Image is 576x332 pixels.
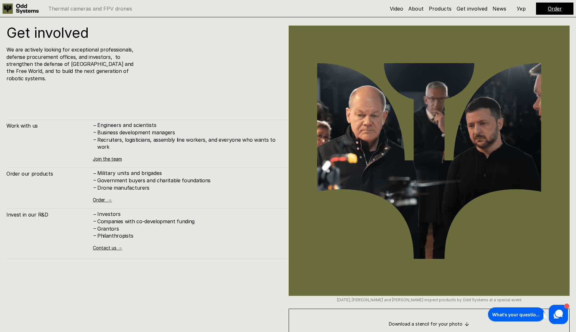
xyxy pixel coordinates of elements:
[6,122,93,129] h4: Work with us
[408,5,424,12] a: About
[93,232,96,239] h4: –
[97,225,281,232] h4: Grantors
[6,26,199,40] h1: Get involved
[93,211,96,218] h4: –
[97,129,281,136] h4: Business development managers
[97,211,281,217] p: Investors
[93,245,122,250] a: Contact us →
[93,197,112,202] a: Order →
[486,303,570,326] iframe: HelpCrunch
[93,170,96,177] h4: –
[97,177,281,184] h4: Government buyers and charitable foundations
[429,5,452,12] a: Products
[464,321,469,327] img: download icon
[390,5,403,12] a: Video
[97,232,281,239] h4: Philanthropists
[93,184,96,191] h4: –
[97,184,281,191] h4: Drone manufacturers
[289,298,570,302] p: [DATE], [PERSON_NAME] and [PERSON_NAME] inspect products by Odd Systems at a special event
[6,211,93,218] h4: Invest in our R&D
[97,136,281,151] h4: Recruiters, logisticians, assembly line workers, and everyone who wants to work
[97,122,281,128] p: Engineers and scientists
[93,122,96,129] h4: –
[457,5,487,12] a: Get involved
[93,177,96,184] h4: –
[6,170,93,177] h4: Order our products
[6,46,135,82] h4: We are actively looking for exceptional professionals, defense procurement offices, and investors...
[93,156,122,162] a: Join the team
[517,6,526,11] p: Укр
[48,6,132,11] p: Thermal cameras and FPV drones
[93,217,96,225] h4: –
[492,5,506,12] a: News
[97,218,281,225] h4: Companies with co-development funding
[93,136,96,143] h4: –
[93,225,96,232] h4: –
[93,129,96,136] h4: –
[548,5,562,12] a: Order
[97,170,281,176] p: Military units and brigades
